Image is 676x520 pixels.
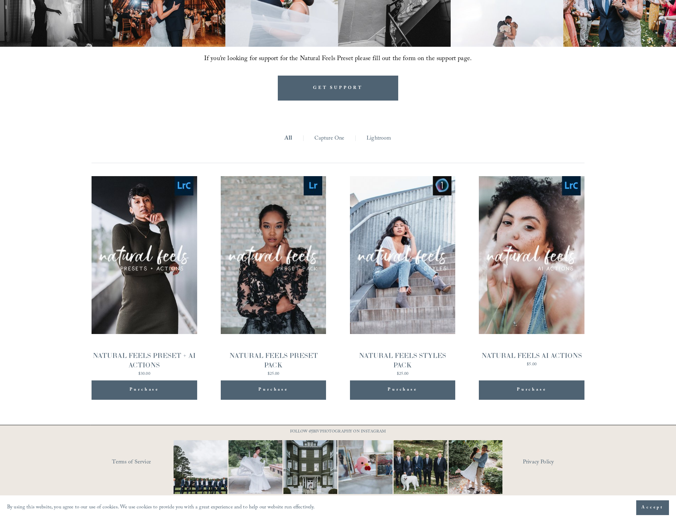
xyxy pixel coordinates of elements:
img: Not every photo needs to be perfectly still, sometimes the best ones are the ones that feel like ... [215,440,296,494]
div: $25.00 [221,372,326,376]
button: Purchase [92,380,197,400]
img: Happy #InternationalDogDay to all the pups who have made wedding days, engagement sessions, and p... [380,440,461,494]
a: GET SUPPORT [278,76,398,101]
button: Purchase [350,380,456,400]
button: Accept [636,500,669,515]
a: All [284,133,292,144]
img: It&rsquo;s that time of year where weddings and engagements pick up and I get the joy of capturin... [449,431,502,503]
img: Definitely, not your typical #WideShotWednesday moment. It&rsquo;s all about the suits, the smile... [160,440,241,494]
div: $30.00 [92,372,197,376]
a: Lightroom [367,133,391,144]
span: If you’re looking for support for the Natural Feels Preset please fill out the form on the suppor... [204,54,472,65]
p: FOLLOW @JBIVPHOTOGRAPHY ON INSTAGRAM [276,428,400,436]
button: Purchase [221,380,326,400]
a: NATURAL FEELS STYLES PACK [350,176,456,378]
a: NATURAL FEELS PRESET PACK [221,176,326,378]
span: Purchase [130,386,159,394]
a: NATURAL FEELS PRESET + AI ACTIONS [92,176,197,378]
div: NATURAL FEELS AI ACTIONS [481,351,582,360]
span: | [355,133,356,144]
a: Capture One [314,133,345,144]
span: Purchase [388,386,417,394]
span: Purchase [517,386,546,394]
div: $5.00 [481,362,582,367]
div: NATURAL FEELS PRESET PACK [221,351,326,370]
img: This has got to be one of the cutest detail shots I've ever taken for a wedding! 📷 @thewoobles #I... [325,440,406,494]
button: Purchase [479,380,584,400]
div: NATURAL FEELS PRESET + AI ACTIONS [92,351,197,370]
div: NATURAL FEELS STYLES PACK [350,351,456,370]
div: $25.00 [350,372,456,376]
span: | [302,133,304,144]
span: Purchase [258,386,288,394]
span: Accept [641,504,664,511]
a: NATURAL FEELS AI ACTIONS [479,176,584,368]
img: Wideshots aren't just &quot;nice to have,&quot; they're a wedding day essential! 🙌 #Wideshotwedne... [276,440,345,494]
p: By using this website, you agree to our use of cookies. We use cookies to provide you with a grea... [7,503,315,513]
a: Terms of Service [112,457,194,468]
a: Privacy Policy [523,457,584,468]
